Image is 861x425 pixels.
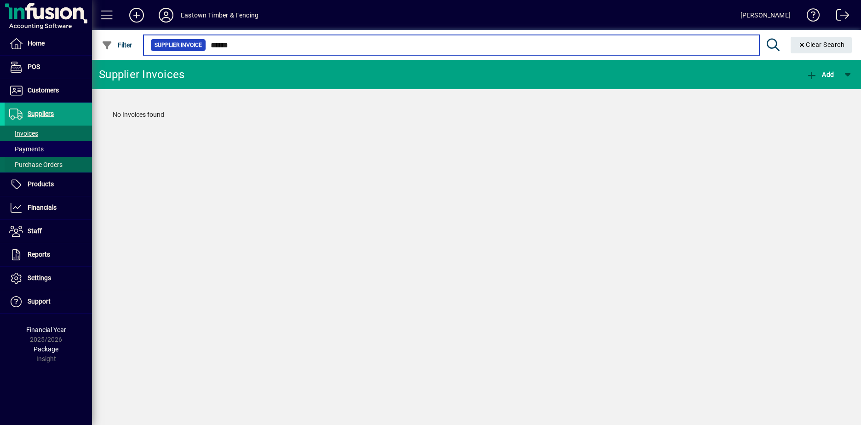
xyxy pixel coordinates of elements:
button: Add [122,7,151,23]
a: Knowledge Base [800,2,820,32]
span: Settings [28,274,51,281]
button: Clear [791,37,852,53]
a: Customers [5,79,92,102]
span: Add [806,71,834,78]
a: Logout [829,2,850,32]
a: Staff [5,220,92,243]
span: Payments [9,145,44,153]
a: Settings [5,267,92,290]
button: Add [804,66,836,83]
a: Support [5,290,92,313]
button: Filter [99,37,135,53]
span: Financial Year [26,326,66,333]
div: Supplier Invoices [99,67,184,82]
a: POS [5,56,92,79]
span: Staff [28,227,42,235]
div: Eastown Timber & Fencing [181,8,258,23]
div: No Invoices found [103,101,850,129]
span: Customers [28,86,59,94]
span: Products [28,180,54,188]
span: Package [34,345,58,353]
button: Profile [151,7,181,23]
span: Home [28,40,45,47]
span: Purchase Orders [9,161,63,168]
span: Reports [28,251,50,258]
span: Filter [102,41,132,49]
span: Invoices [9,130,38,137]
span: POS [28,63,40,70]
a: Products [5,173,92,196]
span: Clear Search [798,41,845,48]
span: Suppliers [28,110,54,117]
span: Financials [28,204,57,211]
span: Support [28,298,51,305]
a: Payments [5,141,92,157]
div: [PERSON_NAME] [740,8,791,23]
a: Purchase Orders [5,157,92,172]
a: Financials [5,196,92,219]
a: Reports [5,243,92,266]
span: Supplier Invoice [155,40,202,50]
a: Invoices [5,126,92,141]
a: Home [5,32,92,55]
